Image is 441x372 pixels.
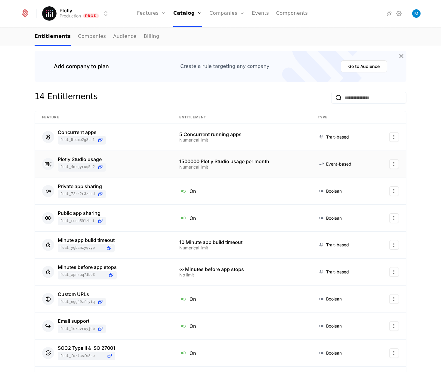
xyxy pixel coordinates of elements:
div: No limit [179,273,303,277]
div: Plotly Studio usage [58,157,106,162]
span: feat_4MRgYRUQ5N2 [60,165,95,169]
div: Numerical limit [179,138,303,142]
div: Concurrent apps [58,130,106,135]
a: Settings [395,10,402,17]
button: Select action [389,321,399,331]
a: Companies [78,28,106,46]
a: Entitlements [35,28,71,46]
div: Email support [58,319,106,323]
div: Create a rule targeting any company [180,63,270,70]
div: Minutes before app stops [58,265,117,270]
span: Trait-based [326,242,349,248]
button: Select action [389,240,399,250]
div: SOC2 Type II & ISO 27001 [58,346,115,350]
div: 10 Minute app build timeout [179,240,303,245]
ul: Choose Sub Page [35,28,159,46]
button: Select action [389,213,399,223]
div: Custom URLs [58,292,106,297]
button: Select action [389,267,399,277]
div: 5 Concurrent running apps [179,132,303,137]
div: Production [60,13,81,19]
span: Trait-based [326,269,349,275]
button: Open user button [412,9,421,18]
span: Event-based [326,161,351,167]
span: feat_YGBamzyqVyp [60,245,103,250]
div: On [179,295,303,303]
a: Integrations [386,10,393,17]
nav: Main [35,28,406,46]
span: Trait-based [326,134,349,140]
span: Boolean [326,215,342,221]
span: feat_RSuN59LZBBt [60,219,95,224]
div: On [179,214,303,222]
div: ∞ Minutes before app stops [179,267,303,272]
div: On [179,322,303,330]
a: Audience [113,28,137,46]
div: 1500000 Plotly Studio usage per month [179,159,303,164]
button: Select action [389,132,399,142]
span: Boolean [326,188,342,194]
span: Plotly [60,8,72,13]
div: Private app sharing [58,184,106,189]
span: feat_egg49zfRYiQ [60,300,95,304]
div: Numerical limit [179,165,303,169]
span: feat_LEKaVRoYJDb [60,327,95,331]
div: On [179,349,303,357]
div: Minute app build timeout [58,238,115,242]
div: On [179,187,303,195]
div: Numerical limit [179,246,303,250]
th: Type [310,111,374,124]
span: Prod [83,14,99,18]
th: Entitlement [172,111,310,124]
button: Select action [389,186,399,196]
div: Public app sharing [58,211,106,215]
div: 14 Entitlements [35,92,98,104]
button: Select environment [44,7,109,20]
img: Matthew Brown [412,9,421,18]
span: feat_XPnRuQ71Bo3 [60,273,106,277]
img: Plotly [42,6,57,21]
span: feat_72rk2R3Zted [60,192,95,197]
button: Go to Audience [341,60,387,72]
span: feat_fWZTCsfW8se [60,354,104,358]
button: Select action [389,294,399,304]
span: Boolean [326,323,342,329]
div: Add company to plan [54,62,109,71]
a: Billing [144,28,159,46]
button: Select action [389,159,399,169]
span: Boolean [326,350,342,356]
th: Feature [35,111,172,124]
button: Select action [389,348,399,358]
span: Boolean [326,296,342,302]
span: feat_5tqmo2G8TNL [60,138,95,142]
